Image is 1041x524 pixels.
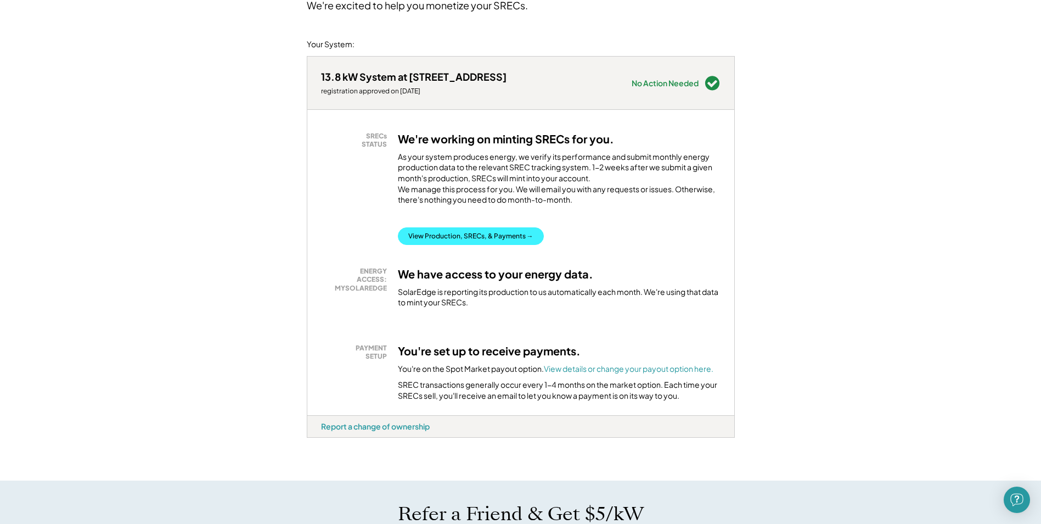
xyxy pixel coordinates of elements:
[398,267,593,281] h3: We have access to your energy data.
[327,267,387,293] div: ENERGY ACCESS: MYSOLAREDGE
[398,227,544,245] button: View Production, SRECs, & Payments →
[398,380,721,401] div: SREC transactions generally occur every 1-4 months on the market option. Each time your SRECs sel...
[1004,487,1030,513] div: Open Intercom Messenger
[398,364,713,375] div: You're on the Spot Market payout option.
[398,152,721,211] div: As your system produces energy, we verify its performance and submit monthly energy production da...
[307,438,344,442] div: kkjuocak - VA Distributed
[398,287,721,308] div: SolarEdge is reporting its production to us automatically each month. We're using that data to mi...
[632,79,699,87] div: No Action Needed
[398,344,581,358] h3: You're set up to receive payments.
[327,344,387,361] div: PAYMENT SETUP
[321,70,507,83] div: 13.8 kW System at [STREET_ADDRESS]
[544,364,713,374] a: View details or change your payout option here.
[398,132,614,146] h3: We're working on minting SRECs for you.
[307,39,354,50] div: Your System:
[327,132,387,149] div: SRECs STATUS
[321,87,507,96] div: registration approved on [DATE]
[321,421,430,431] div: Report a change of ownership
